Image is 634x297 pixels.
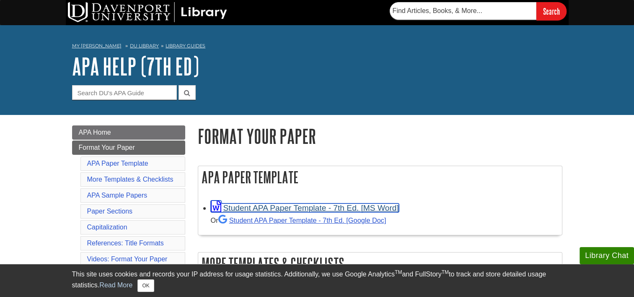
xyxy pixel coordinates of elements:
a: APA Sample Papers [87,192,148,199]
small: Or [211,216,386,224]
button: Library Chat [580,247,634,264]
a: Videos: Format Your Paper [87,255,168,263]
input: Find Articles, Books, & More... [390,2,536,20]
a: Read More [99,281,132,289]
a: APA Help (7th Ed) [72,53,199,79]
a: More Templates & Checklists [87,176,173,183]
a: DU Library [130,43,159,49]
h2: APA Paper Template [198,166,562,188]
h1: Format Your Paper [198,125,562,147]
input: Search [536,2,567,20]
a: APA Paper Template [87,160,148,167]
div: This site uses cookies and records your IP address for usage statistics. Additionally, we use Goo... [72,269,562,292]
h2: More Templates & Checklists [198,253,562,275]
img: DU Library [68,2,227,22]
form: Searches DU Library's articles, books, and more [390,2,567,20]
button: Close [137,279,154,292]
a: References: Title Formats [87,240,164,247]
a: Format Your Paper [72,141,185,155]
a: APA Home [72,125,185,140]
span: APA Home [79,129,111,136]
a: Link opens in new window [211,203,399,212]
a: Capitalization [87,224,127,231]
span: Format Your Paper [79,144,135,151]
input: Search DU's APA Guide [72,85,177,100]
a: Paper Sections [87,208,133,215]
a: Library Guides [166,43,205,49]
sup: TM [442,269,449,275]
nav: breadcrumb [72,40,562,54]
a: Student APA Paper Template - 7th Ed. [Google Doc] [218,216,386,224]
sup: TM [395,269,402,275]
a: My [PERSON_NAME] [72,42,122,49]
